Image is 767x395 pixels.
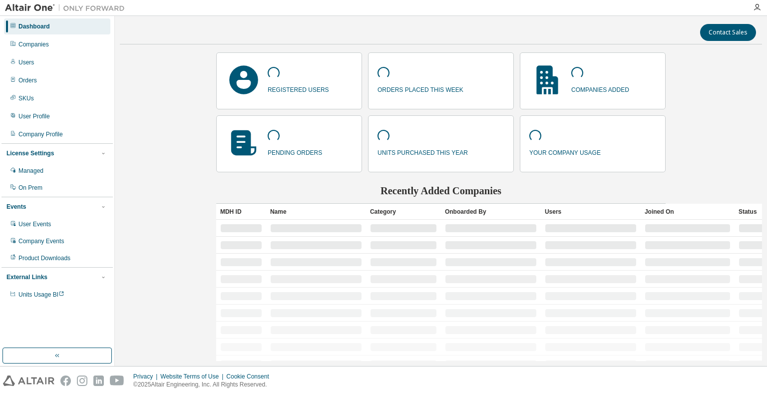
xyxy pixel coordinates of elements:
p: units purchased this year [378,146,468,157]
div: Dashboard [18,22,50,30]
h2: Recently Added Companies [216,184,666,197]
div: External Links [6,273,47,281]
div: Joined On [645,204,731,220]
div: MDH ID [220,204,262,220]
p: orders placed this week [378,83,463,94]
div: Managed [18,167,43,175]
div: Users [18,58,34,66]
span: Units Usage BI [18,291,64,298]
p: registered users [268,83,329,94]
div: User Profile [18,112,50,120]
div: Name [270,204,362,220]
div: Website Terms of Use [160,373,226,381]
div: Orders [18,76,37,84]
img: instagram.svg [77,376,87,386]
div: Category [370,204,437,220]
p: © 2025 Altair Engineering, Inc. All Rights Reserved. [133,381,275,389]
p: your company usage [529,146,601,157]
div: On Prem [18,184,42,192]
div: Onboarded By [445,204,537,220]
p: pending orders [268,146,322,157]
div: User Events [18,220,51,228]
img: facebook.svg [60,376,71,386]
div: Cookie Consent [226,373,275,381]
img: Altair One [5,3,130,13]
div: Privacy [133,373,160,381]
div: Companies [18,40,49,48]
button: Contact Sales [700,24,756,41]
div: Events [6,203,26,211]
img: youtube.svg [110,376,124,386]
div: Company Events [18,237,64,245]
div: License Settings [6,149,54,157]
div: SKUs [18,94,34,102]
div: Product Downloads [18,254,70,262]
div: Users [545,204,637,220]
img: linkedin.svg [93,376,104,386]
img: altair_logo.svg [3,376,54,386]
p: companies added [571,83,629,94]
div: Company Profile [18,130,63,138]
